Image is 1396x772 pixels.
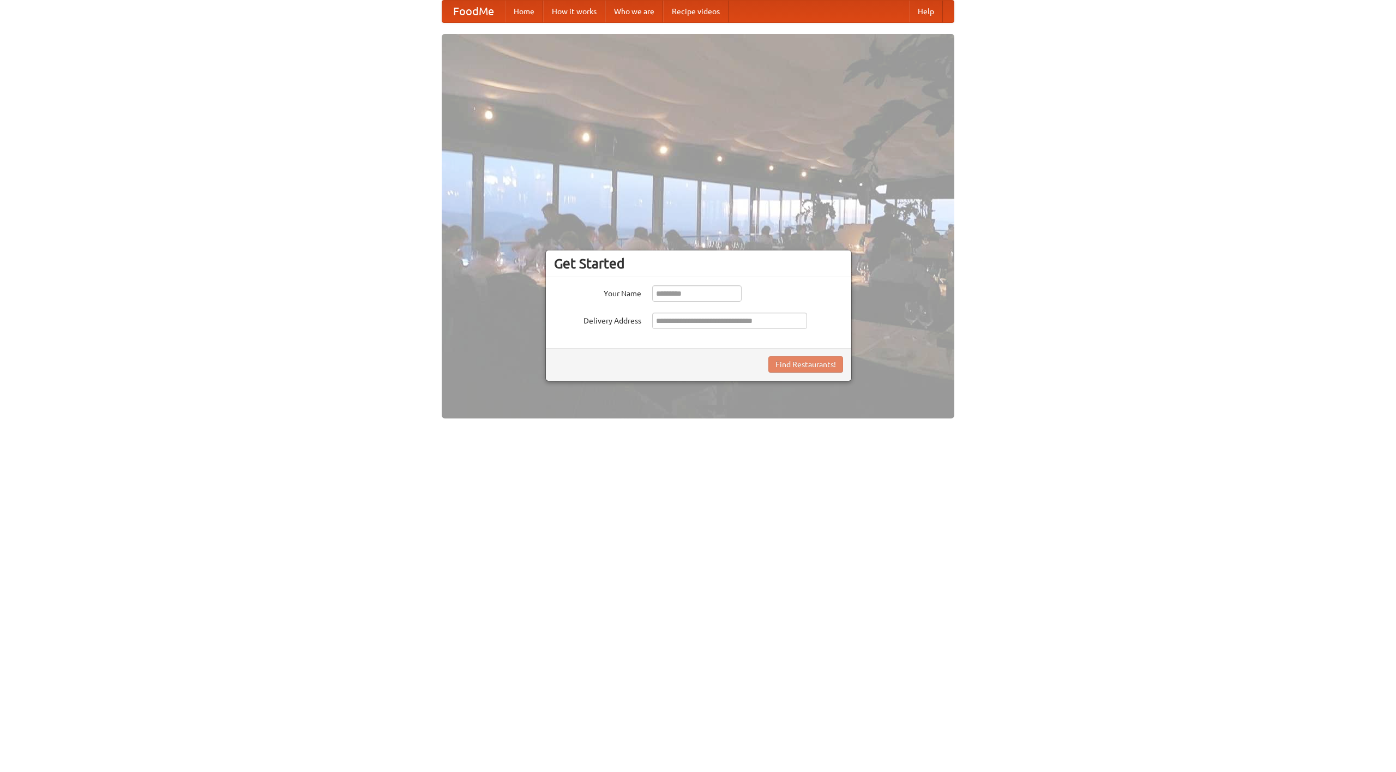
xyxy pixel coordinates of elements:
a: Who we are [605,1,663,22]
a: Home [505,1,543,22]
a: Help [909,1,943,22]
a: How it works [543,1,605,22]
button: Find Restaurants! [768,356,843,373]
h3: Get Started [554,255,843,272]
a: Recipe videos [663,1,729,22]
label: Delivery Address [554,313,641,326]
a: FoodMe [442,1,505,22]
label: Your Name [554,285,641,299]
